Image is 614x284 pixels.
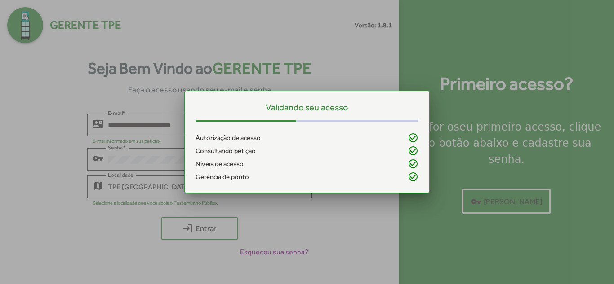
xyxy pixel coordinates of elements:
[408,132,418,143] mat-icon: check_circle_outline
[408,145,418,156] mat-icon: check_circle_outline
[408,171,418,182] mat-icon: check_circle_outline
[196,133,261,143] span: Autorização de acesso
[196,159,244,169] span: Níveis de acesso
[408,158,418,169] mat-icon: check_circle_outline
[196,172,249,182] span: Gerência de ponto
[196,146,256,156] span: Consultando petição
[196,102,418,113] h5: Validando seu acesso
